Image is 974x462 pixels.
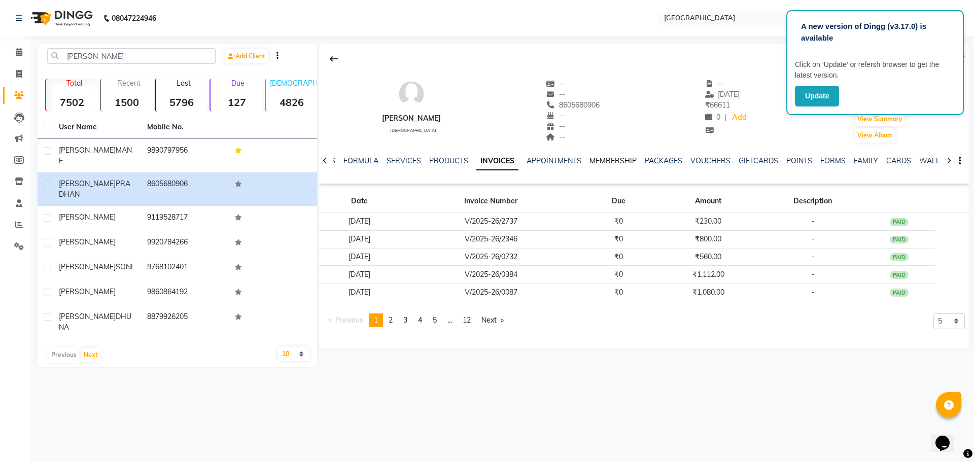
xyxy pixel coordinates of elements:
p: Recent [105,79,153,88]
div: PAID [890,289,909,297]
span: -- [546,132,566,141]
td: V/2025-26/2737 [400,213,582,231]
th: Due [582,190,654,213]
td: V/2025-26/0087 [400,283,582,301]
a: APPOINTMENTS [527,156,581,165]
td: 8605680906 [141,172,229,206]
a: MEMBERSHIP [589,156,637,165]
td: [DATE] [319,283,400,301]
td: V/2025-26/0732 [400,248,582,266]
b: 08047224946 [112,4,156,32]
p: Due [213,79,262,88]
span: - [811,288,814,297]
a: Add Client [225,49,268,63]
a: CARDS [886,156,911,165]
img: logo [26,4,95,32]
th: User Name [53,116,141,139]
td: V/2025-26/0384 [400,266,582,283]
span: 66611 [705,100,730,110]
td: ₹0 [582,213,654,231]
button: View Summary [855,112,905,126]
th: Description [762,190,863,213]
span: [PERSON_NAME] [59,262,116,271]
span: -- [546,79,566,88]
a: PACKAGES [645,156,682,165]
td: 9920784266 [141,231,229,256]
button: View Album [855,128,895,143]
span: [PERSON_NAME] [59,287,116,296]
strong: 4826 [266,96,318,109]
nav: Pagination [323,313,509,327]
a: FAMILY [854,156,878,165]
strong: 7502 [46,96,98,109]
span: | [724,112,726,123]
span: 4 [418,315,422,325]
span: 3 [403,315,407,325]
span: [PERSON_NAME] [59,312,116,321]
td: [DATE] [319,230,400,248]
span: [PERSON_NAME] [59,179,116,188]
span: [PERSON_NAME] [59,212,116,222]
span: [PERSON_NAME] [59,237,116,246]
td: ₹1,080.00 [654,283,762,301]
a: PRODUCTS [429,156,468,165]
span: ... [447,315,452,325]
td: 8879926205 [141,305,229,339]
span: 2 [389,315,393,325]
p: Lost [160,79,207,88]
th: Mobile No. [141,116,229,139]
td: ₹0 [582,283,654,301]
span: 5 [433,315,437,325]
span: - [811,234,814,243]
p: [DEMOGRAPHIC_DATA] [270,79,318,88]
p: Click on ‘Update’ or refersh browser to get the latest version. [795,59,955,81]
button: Next [81,348,100,362]
img: avatar [396,79,427,109]
td: ₹230.00 [654,213,762,231]
a: SERVICES [387,156,421,165]
span: [DATE] [705,90,740,99]
p: A new version of Dingg (v3.17.0) is available [801,21,949,44]
td: [DATE] [319,248,400,266]
td: ₹800.00 [654,230,762,248]
strong: 1500 [101,96,153,109]
span: -- [546,90,566,99]
span: Previous [335,315,363,325]
td: ₹0 [582,230,654,248]
a: WALLET [919,156,948,165]
a: FORMS [820,156,846,165]
td: ₹560.00 [654,248,762,266]
strong: 5796 [156,96,207,109]
td: [DATE] [319,266,400,283]
th: Amount [654,190,762,213]
button: Update [795,86,839,106]
td: ₹0 [582,248,654,266]
input: Search by Name/Mobile/Email/Code [47,48,216,64]
span: - [811,270,814,279]
th: Invoice Number [400,190,582,213]
a: INVOICES [476,152,518,170]
span: 8605680906 [546,100,600,110]
span: [DEMOGRAPHIC_DATA] [390,128,436,133]
iframe: chat widget [931,421,964,452]
strong: 127 [211,96,262,109]
td: [DATE] [319,213,400,231]
td: 9860864192 [141,280,229,305]
div: PAID [890,236,909,244]
td: 9768102401 [141,256,229,280]
a: FORMULA [343,156,378,165]
span: [PERSON_NAME] [59,146,116,155]
td: ₹0 [582,266,654,283]
a: Next [476,313,509,327]
span: - [811,252,814,261]
span: 1 [374,315,378,325]
span: -- [546,122,566,131]
a: POINTS [786,156,812,165]
span: -- [705,79,724,88]
span: - [811,217,814,226]
p: Total [50,79,98,88]
div: PAID [890,271,909,279]
td: 9890797956 [141,139,229,172]
th: Date [319,190,400,213]
td: ₹1,112.00 [654,266,762,283]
